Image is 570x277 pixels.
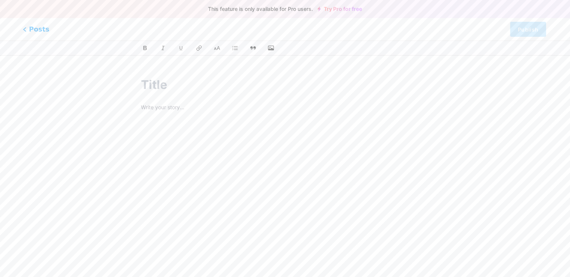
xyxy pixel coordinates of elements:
[518,26,538,33] span: Publish
[208,4,313,14] span: This feature is only available for Pro users.
[510,22,546,37] button: Publish
[141,76,429,94] input: Title
[23,24,49,34] span: Posts
[317,6,362,12] a: Try Pro for free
